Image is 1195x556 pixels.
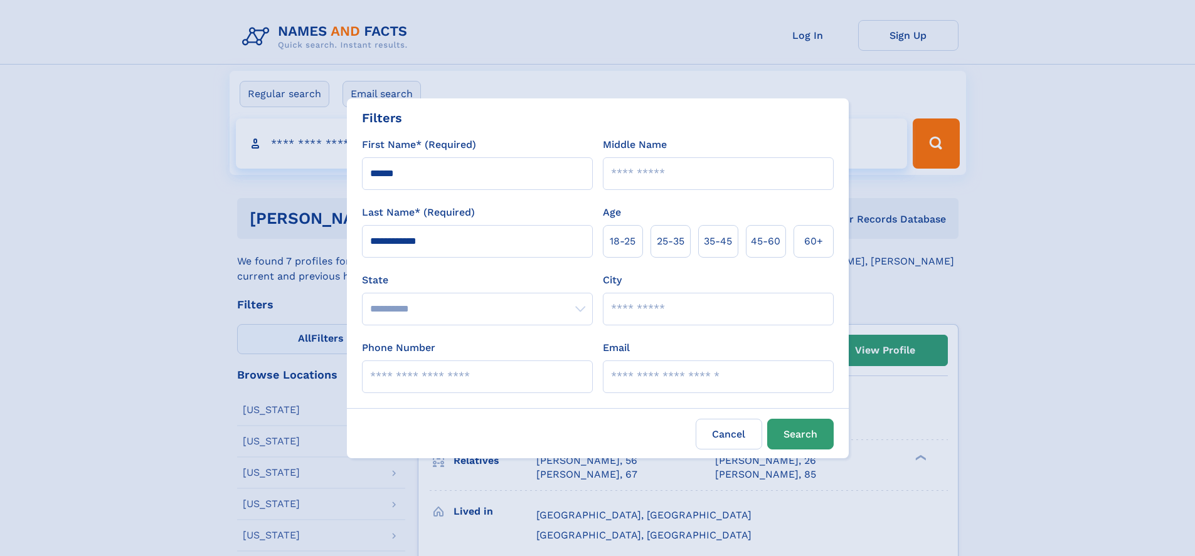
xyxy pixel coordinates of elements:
span: 60+ [804,234,823,249]
span: 35‑45 [704,234,732,249]
label: Middle Name [603,137,667,152]
span: 18‑25 [610,234,635,249]
button: Search [767,419,834,449]
label: First Name* (Required) [362,137,476,152]
label: Cancel [696,419,762,449]
span: 25‑35 [657,234,684,249]
label: State [362,273,593,288]
div: Filters [362,108,402,127]
span: 45‑60 [751,234,780,249]
label: Last Name* (Required) [362,205,475,220]
label: Phone Number [362,340,435,355]
label: Email [603,340,630,355]
label: City [603,273,622,288]
label: Age [603,205,621,220]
